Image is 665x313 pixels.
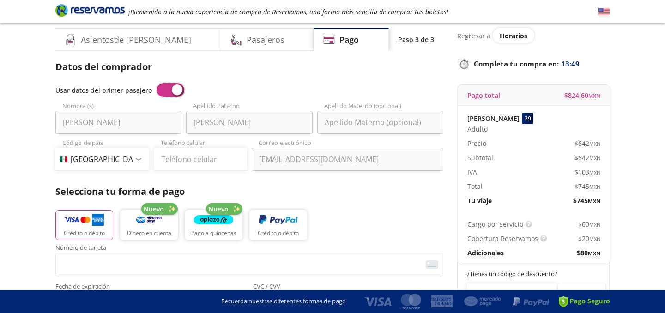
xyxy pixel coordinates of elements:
small: MXN [589,169,600,176]
span: $ 20 [578,234,600,243]
h4: Pago [339,34,359,46]
div: Regresar a ver horarios [457,28,610,43]
a: Brand Logo [55,3,125,20]
span: CVC / CVV [253,283,443,292]
em: ¡Bienvenido a la nueva experiencia de compra de Reservamos, una forma más sencilla de comprar tus... [128,7,448,16]
small: MXN [588,198,600,205]
p: Completa tu compra en : [457,57,610,70]
small: MXN [589,140,600,147]
p: Dinero en cuenta [127,229,171,237]
input: Correo electrónico [252,148,443,171]
p: IVA [467,167,477,177]
div: 29 [522,113,533,124]
span: Usar datos del primer pasajero [55,86,152,95]
p: Recuerda nuestras diferentes formas de pago [221,297,346,306]
span: Fecha de expiración [55,283,246,292]
span: Nuevo [208,204,229,214]
p: Pago total [467,90,500,100]
span: $ 80 [577,248,600,258]
p: Tu viaje [467,196,492,205]
input: Nombre (s) [55,111,181,134]
small: MXN [588,92,600,99]
span: $ 824.60 [564,90,600,100]
span: $ 745 [573,196,600,205]
span: $ 60 [578,219,600,229]
p: Selecciona tu forma de pago [55,185,443,199]
span: 13:49 [561,59,580,69]
input: Apellido Materno (opcional) [317,111,443,134]
small: MXN [588,250,600,257]
span: $ 642 [574,153,600,163]
span: $ 103 [574,167,600,177]
p: Datos del comprador [55,60,443,74]
img: card [426,260,438,269]
iframe: Iframe del número de tarjeta asegurada [60,256,439,273]
small: MXN [589,183,600,190]
button: Aplicar [558,283,605,307]
span: Adulto [467,124,488,134]
input: Cupón de descuento [467,283,558,307]
button: Crédito o débito [55,210,113,240]
button: English [598,6,610,18]
p: Crédito o débito [64,229,105,237]
p: Total [467,181,483,191]
span: $ 745 [574,181,600,191]
span: $ 642 [574,138,600,148]
span: Nuevo [144,204,164,214]
p: Crédito o débito [258,229,299,237]
button: Pago a quincenas [185,210,242,240]
p: Subtotal [467,153,493,163]
h4: Pasajeros [247,34,284,46]
small: MXN [589,235,600,242]
p: ¿Tienes un código de descuento? [467,270,601,279]
i: Brand Logo [55,3,125,17]
p: Cobertura Reservamos [467,234,538,243]
p: Cargo por servicio [467,219,523,229]
small: MXN [589,221,600,228]
span: Número de tarjeta [55,245,443,253]
button: Dinero en cuenta [120,210,178,240]
button: Crédito o débito [249,210,307,240]
p: Adicionales [467,248,504,258]
p: Precio [467,138,486,148]
input: Apellido Paterno [186,111,312,134]
h4: Asientos de [PERSON_NAME] [81,34,191,46]
small: MXN [589,155,600,162]
p: [PERSON_NAME] [467,114,520,123]
img: MX [60,156,67,162]
input: Teléfono celular [154,148,248,171]
p: Pago a quincenas [191,229,236,237]
p: Regresar a [457,31,490,41]
p: Paso 3 de 3 [398,35,434,44]
span: Horarios [500,31,527,40]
